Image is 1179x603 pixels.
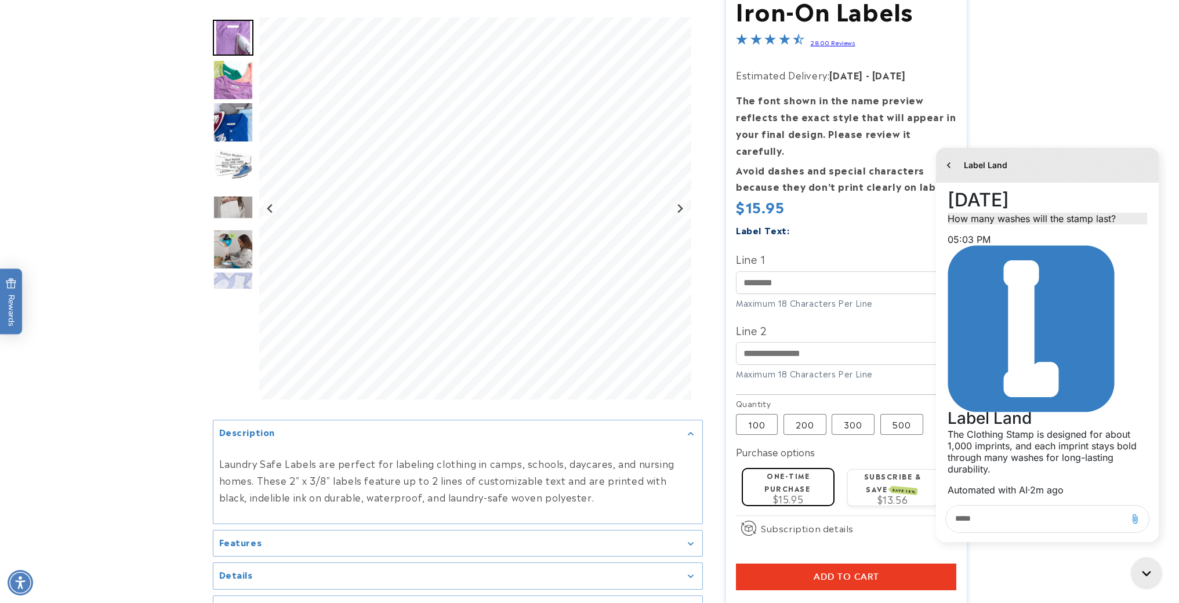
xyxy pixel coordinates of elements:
span: $15.95 [773,492,804,506]
label: 100 [736,414,778,435]
summary: Features [213,530,702,556]
div: Maximum 18 Characters Per Line [736,297,956,309]
div: Accessibility Menu [8,570,33,595]
img: Iron-On Labels - Label Land [213,229,253,270]
label: Line 2 [736,321,956,339]
div: Go to slide 4 [213,144,253,185]
div: Go to slide 7 [213,271,253,312]
strong: [DATE] [829,68,863,82]
img: Iron-on name labels with an iron [213,144,253,185]
div: Go to slide 2 [213,60,253,100]
summary: Details [213,563,702,589]
h2: Features [219,536,262,547]
h2: Description [219,426,275,437]
span: Add to cart [814,572,879,582]
label: 500 [880,414,923,435]
div: Maximum 18 Characters Per Line [736,368,956,380]
span: 4.5-star overall rating [736,35,804,49]
span: Subscription details [761,521,854,535]
strong: Avoid dashes and special characters because they don’t print clearly on labels. [736,163,954,194]
div: Go to slide 1 [213,17,253,58]
button: Go to last slide [263,201,278,216]
span: Rewards [6,278,17,326]
button: Add to cart [736,564,956,590]
label: Subscribe & save [864,471,922,493]
label: Label Text: [736,223,790,237]
iframe: Gorgias live chat window [927,142,1167,551]
label: Line 1 [736,249,956,268]
div: Go to slide 6 [213,229,253,270]
summary: Description [213,420,702,446]
label: 300 [832,414,875,435]
button: Next slide [672,201,687,216]
img: null [213,195,253,219]
img: Iron on name labels ironed to shirt collar [213,102,253,143]
a: 2800 Reviews - open in a new tab [810,38,855,46]
p: Estimated Delivery: [736,67,956,83]
strong: - [866,68,870,82]
span: $15.95 [736,196,785,217]
div: Go to slide 5 [213,187,253,227]
div: Go to slide 3 [213,102,253,143]
p: Laundry Safe Labels are perfect for labeling clothing in camps, schools, daycares, and nursing ho... [219,455,696,505]
span: SAVE 15% [891,486,918,495]
strong: [DATE] [872,68,906,82]
label: Purchase options [736,445,815,459]
label: 200 [783,414,826,435]
span: $13.56 [877,492,908,506]
label: One-time purchase [764,470,810,493]
strong: The font shown in the name preview reflects the exact style that will appear in your final design... [736,93,956,157]
h2: Details [219,569,253,580]
iframe: Gorgias live chat messenger [1126,553,1167,591]
legend: Quantity [736,398,772,409]
img: Iron-On Labels - Label Land [213,271,253,312]
img: Iron on name tags ironed to a t-shirt [213,60,253,100]
img: Iron on name label being ironed to shirt [213,20,253,56]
